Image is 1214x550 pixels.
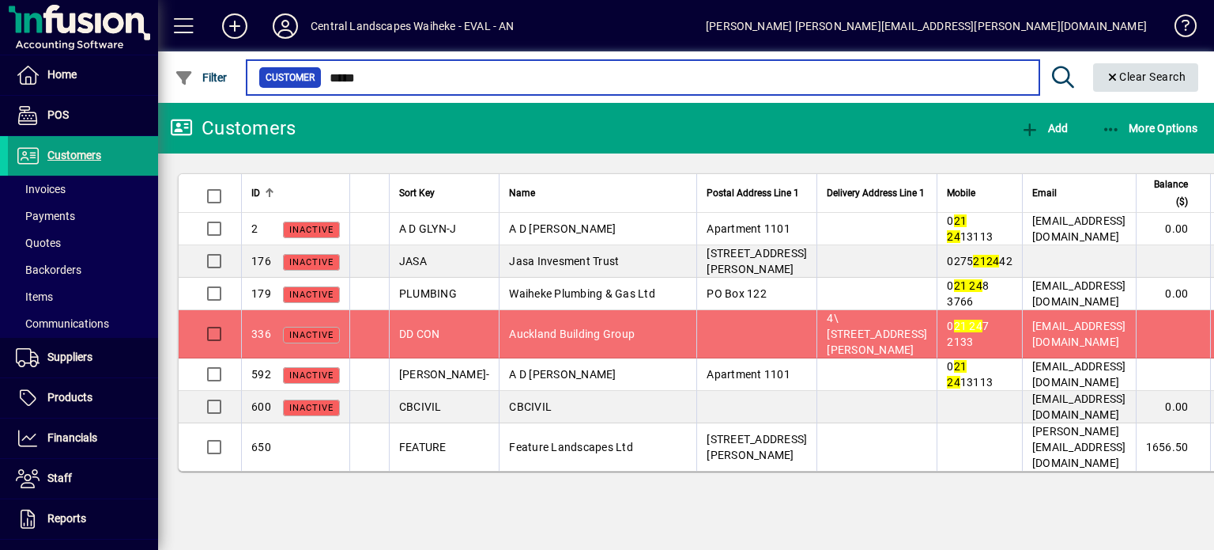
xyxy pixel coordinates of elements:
[251,184,340,202] div: ID
[209,12,260,40] button: Add
[8,96,158,135] a: POS
[707,368,790,381] span: Apartment 1101
[251,441,271,453] span: 650
[8,310,158,337] a: Communications
[251,222,258,235] span: 2
[707,433,807,461] span: [STREET_ADDRESS][PERSON_NAME]
[16,183,66,195] span: Invoices
[8,256,158,283] a: Backorders
[947,360,967,389] em: 21 24
[260,12,311,40] button: Profile
[1032,214,1126,243] span: [EMAIL_ADDRESS][DOMAIN_NAME]
[47,149,101,161] span: Customers
[947,214,967,243] em: 21 24
[175,71,228,84] span: Filter
[47,108,69,121] span: POS
[251,400,271,413] span: 600
[399,328,440,340] span: DD CON
[509,328,635,340] span: Auckland Building Group
[8,229,158,256] a: Quotes
[47,351,92,363] span: Suppliers
[1093,63,1199,92] button: Clear
[251,184,260,202] span: ID
[509,400,552,413] span: CBCIVIL
[16,210,75,222] span: Payments
[947,255,1012,267] span: 0275 42
[8,338,158,377] a: Suppliers
[289,370,334,381] span: Inactive
[8,203,158,229] a: Payments
[171,63,232,92] button: Filter
[289,403,334,413] span: Inactive
[16,264,81,276] span: Backorders
[947,184,1012,202] div: Mobile
[509,184,535,202] span: Name
[47,472,72,484] span: Staff
[1136,213,1211,245] td: 0.00
[706,13,1147,39] div: [PERSON_NAME] [PERSON_NAME][EMAIL_ADDRESS][PERSON_NAME][DOMAIN_NAME]
[1146,176,1203,211] div: Balance ($)
[8,55,158,95] a: Home
[399,368,490,381] span: [PERSON_NAME]-
[399,222,457,235] span: A D GLYN-J
[16,317,109,330] span: Communications
[8,176,158,203] a: Invoices
[251,368,271,381] span: 592
[954,279,982,292] em: 21 24
[1146,176,1189,211] span: Balance ($)
[399,441,447,453] span: FEATURE
[399,255,427,267] span: JASA
[1032,184,1057,202] span: Email
[47,68,77,81] span: Home
[509,441,633,453] span: Feature Landscapes Ltd
[251,255,271,267] span: 176
[973,255,999,267] em: 2124
[289,330,334,340] span: Inactive
[251,328,271,340] span: 336
[251,287,271,300] span: 179
[1136,391,1211,423] td: 0.00
[827,312,927,356] span: 4\[STREET_ADDRESS][PERSON_NAME]
[1032,279,1126,308] span: [EMAIL_ADDRESS][DOMAIN_NAME]
[1032,393,1126,421] span: [EMAIL_ADDRESS][DOMAIN_NAME]
[707,184,799,202] span: Postal Address Line 1
[947,320,989,348] span: 0 7 2133
[954,320,982,332] em: 21 24
[8,283,158,310] a: Items
[8,419,158,458] a: Financials
[1163,3,1194,55] a: Knowledge Base
[707,222,790,235] span: Apartment 1101
[311,13,515,39] div: Central Landscapes Waiheke - EVAL - AN
[47,431,97,444] span: Financials
[47,512,86,525] span: Reports
[947,214,993,243] span: 0 13113
[1032,425,1126,469] span: [PERSON_NAME][EMAIL_ADDRESS][DOMAIN_NAME]
[1106,70,1186,83] span: Clear Search
[289,225,334,235] span: Inactive
[947,279,989,308] span: 0 8 3766
[509,255,619,267] span: Jasa Invesment Trust
[509,287,655,300] span: Waiheke Plumbing & Gas Ltd
[47,391,92,404] span: Products
[1136,423,1211,471] td: 1656.50
[1098,114,1202,142] button: More Options
[1102,122,1198,135] span: More Options
[509,222,616,235] span: A D [PERSON_NAME]
[399,287,457,300] span: PLUMBING
[707,287,767,300] span: PO Box 122
[1020,122,1068,135] span: Add
[1016,114,1072,142] button: Add
[707,247,807,275] span: [STREET_ADDRESS][PERSON_NAME]
[8,378,158,418] a: Products
[1136,278,1211,310] td: 0.00
[170,116,296,141] div: Customers
[1032,360,1126,389] span: [EMAIL_ADDRESS][DOMAIN_NAME]
[266,70,315,85] span: Customer
[16,237,61,249] span: Quotes
[289,257,334,267] span: Inactive
[8,459,158,499] a: Staff
[399,400,442,413] span: CBCIVIL
[827,184,925,202] span: Delivery Address Line 1
[8,499,158,539] a: Reports
[509,368,616,381] span: A D [PERSON_NAME]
